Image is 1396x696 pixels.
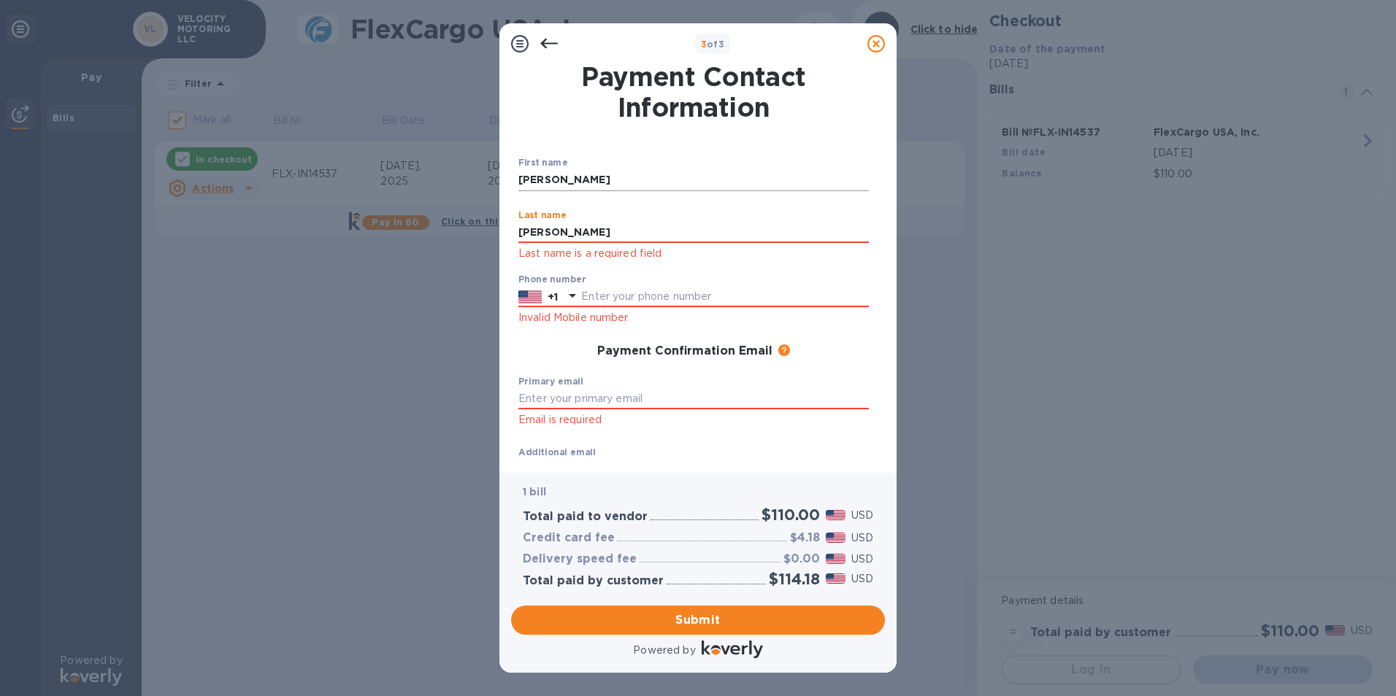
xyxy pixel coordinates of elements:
img: US [518,289,542,305]
h3: $4.18 [790,531,820,545]
input: Enter your primary email [518,388,869,410]
span: Submit [523,611,873,629]
h3: $0.00 [783,552,820,566]
label: Additional email [518,449,596,457]
span: 3 [701,39,707,50]
h3: Total paid by customer [523,574,664,588]
label: Phone number [518,275,586,284]
p: Last name is a required field [518,245,869,262]
b: 1 bill [523,486,546,498]
p: USD [851,508,873,523]
h2: $114.18 [769,570,820,588]
p: USD [851,552,873,567]
label: First name [518,159,567,168]
p: USD [851,571,873,587]
img: USD [826,554,845,564]
b: of 3 [701,39,725,50]
input: Enter additional email [518,459,760,481]
h3: Total paid to vendor [523,510,648,524]
label: Last name [518,211,567,220]
p: Invalid Mobile number [518,309,869,326]
p: Email is required [518,411,869,428]
img: Logo [702,641,763,658]
label: Primary email [518,377,583,386]
h1: Payment Contact Information [518,61,869,123]
input: Enter your first name [518,169,869,191]
h2: $110.00 [762,506,820,524]
button: Submit [511,606,885,635]
p: USD [851,530,873,546]
img: USD [826,533,845,543]
input: Enter your last name [518,222,869,244]
h3: Credit card fee [523,531,615,545]
input: Enter your phone number [581,286,869,308]
img: USD [826,573,845,584]
p: +1 [548,290,558,304]
p: Powered by [633,643,695,658]
h3: Payment Confirmation Email [597,344,772,358]
img: USD [826,510,845,520]
h3: Delivery speed fee [523,552,637,566]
